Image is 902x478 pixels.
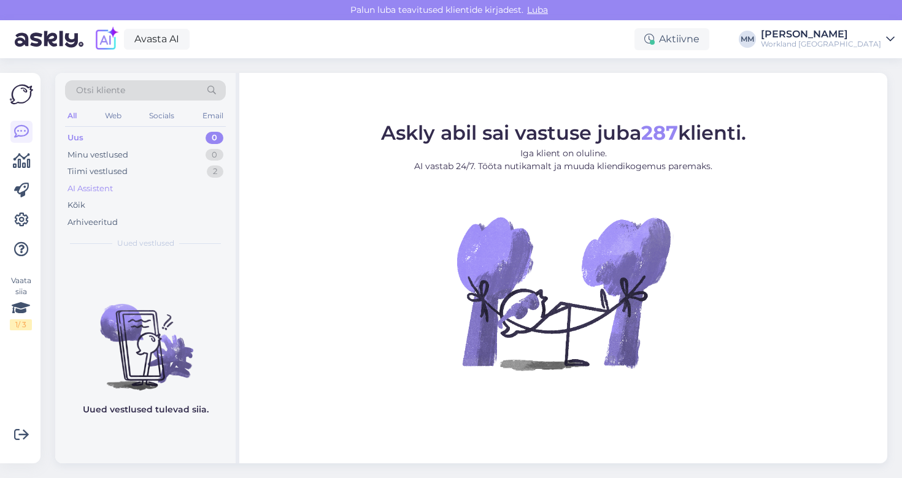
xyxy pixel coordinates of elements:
[65,108,79,124] div: All
[200,108,226,124] div: Email
[761,29,895,49] a: [PERSON_NAME]Workland [GEOGRAPHIC_DATA]
[67,132,83,144] div: Uus
[739,31,756,48] div: MM
[102,108,124,124] div: Web
[67,199,85,211] div: Kõik
[381,121,746,145] span: Askly abil sai vastuse juba klienti.
[381,147,746,173] p: Iga klient on oluline. AI vastab 24/7. Tööta nutikamalt ja muuda kliendikogemus paremaks.
[76,84,125,97] span: Otsi kliente
[93,26,119,52] img: explore-ai
[10,319,32,330] div: 1 / 3
[207,165,223,178] div: 2
[761,39,881,49] div: Workland [GEOGRAPHIC_DATA]
[453,183,674,403] img: No Chat active
[10,275,32,330] div: Vaata siia
[761,29,881,39] div: [PERSON_NAME]
[117,238,174,249] span: Uued vestlused
[55,282,236,392] img: No chats
[83,403,209,416] p: Uued vestlused tulevad siia.
[206,149,223,161] div: 0
[67,183,113,195] div: AI Assistent
[67,149,128,161] div: Minu vestlused
[634,28,709,50] div: Aktiivne
[67,165,128,178] div: Tiimi vestlused
[124,29,190,50] a: Avasta AI
[523,4,552,15] span: Luba
[206,132,223,144] div: 0
[147,108,177,124] div: Socials
[641,121,678,145] b: 287
[67,216,118,229] div: Arhiveeritud
[10,83,33,106] img: Askly Logo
